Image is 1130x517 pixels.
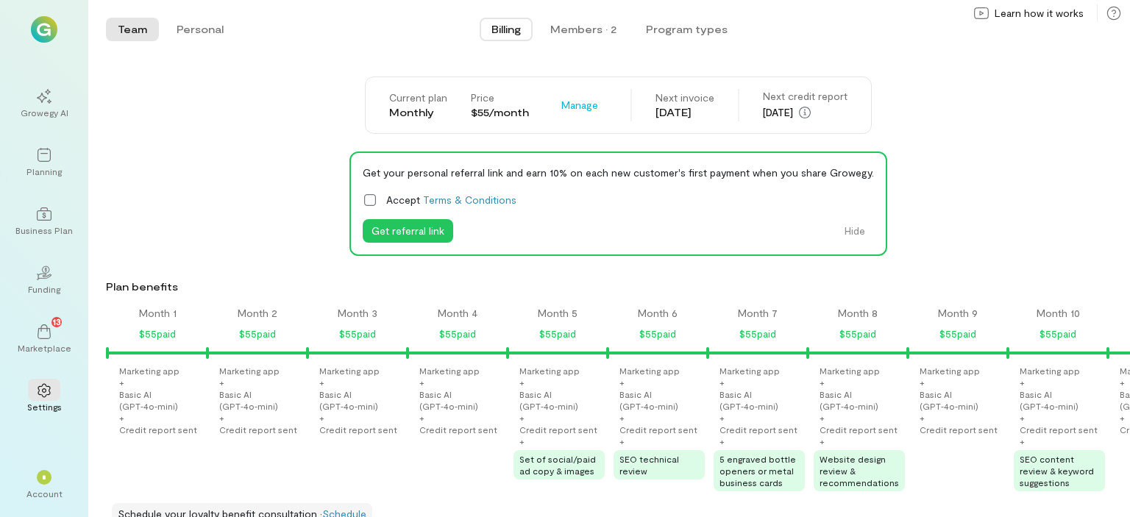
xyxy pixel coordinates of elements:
[619,412,625,424] div: +
[738,306,778,321] div: Month 7
[339,325,376,343] div: $55 paid
[319,388,405,412] div: Basic AI (GPT‑4o‑mini)
[363,219,453,243] button: Get referral link
[820,377,825,388] div: +
[638,306,678,321] div: Month 6
[119,377,124,388] div: +
[18,136,71,189] a: Planning
[719,412,725,424] div: +
[552,93,607,117] button: Manage
[338,306,377,321] div: Month 3
[619,435,625,447] div: +
[763,89,847,104] div: Next credit report
[53,315,61,328] span: 13
[106,279,1124,294] div: Plan benefits
[938,306,978,321] div: Month 9
[419,377,424,388] div: +
[719,435,725,447] div: +
[480,18,533,41] button: Billing
[519,435,525,447] div: +
[439,325,476,343] div: $55 paid
[719,454,796,488] span: 5 engraved bottle openers or metal business cards
[519,365,580,377] div: Marketing app
[1020,435,1025,447] div: +
[21,107,68,118] div: Growegy AI
[820,388,905,412] div: Basic AI (GPT‑4o‑mini)
[419,412,424,424] div: +
[1120,377,1125,388] div: +
[471,90,529,105] div: Price
[550,22,616,37] div: Members · 2
[920,424,998,435] div: Credit report sent
[719,365,780,377] div: Marketing app
[491,22,521,37] span: Billing
[839,325,876,343] div: $55 paid
[165,18,235,41] button: Personal
[18,371,71,424] a: Settings
[1037,306,1080,321] div: Month 10
[619,424,697,435] div: Credit report sent
[419,424,497,435] div: Credit report sent
[363,165,874,180] div: Get your personal referral link and earn 10% on each new customer's first payment when you share ...
[655,105,714,120] div: [DATE]
[920,388,1005,412] div: Basic AI (GPT‑4o‑mini)
[1020,365,1080,377] div: Marketing app
[655,90,714,105] div: Next invoice
[634,18,739,41] button: Program types
[119,365,180,377] div: Marketing app
[1020,412,1025,424] div: +
[519,377,525,388] div: +
[719,388,805,412] div: Basic AI (GPT‑4o‑mini)
[219,424,297,435] div: Credit report sent
[519,454,596,476] span: Set of social/paid ad copy & images
[219,377,224,388] div: +
[920,365,980,377] div: Marketing app
[539,325,576,343] div: $55 paid
[438,306,477,321] div: Month 4
[619,388,705,412] div: Basic AI (GPT‑4o‑mini)
[820,365,880,377] div: Marketing app
[319,412,324,424] div: +
[1120,412,1125,424] div: +
[18,195,71,248] a: Business Plan
[838,306,878,321] div: Month 8
[820,454,899,488] span: Website design review & recommendations
[219,412,224,424] div: +
[995,6,1084,21] span: Learn how it works
[619,377,625,388] div: +
[763,104,847,121] div: [DATE]
[319,365,380,377] div: Marketing app
[1020,454,1094,488] span: SEO content review & keyword suggestions
[389,105,447,120] div: Monthly
[139,325,176,343] div: $55 paid
[18,342,71,354] div: Marketplace
[1040,325,1076,343] div: $55 paid
[28,283,60,295] div: Funding
[26,488,63,499] div: Account
[920,412,925,424] div: +
[519,388,605,412] div: Basic AI (GPT‑4o‑mini)
[239,325,276,343] div: $55 paid
[561,98,598,113] span: Manage
[471,105,529,120] div: $55/month
[18,254,71,307] a: Funding
[15,224,73,236] div: Business Plan
[836,219,874,243] button: Hide
[538,306,578,321] div: Month 5
[27,401,62,413] div: Settings
[139,306,177,321] div: Month 1
[319,377,324,388] div: +
[1020,388,1105,412] div: Basic AI (GPT‑4o‑mini)
[119,388,205,412] div: Basic AI (GPT‑4o‑mini)
[619,365,680,377] div: Marketing app
[119,412,124,424] div: +
[719,424,797,435] div: Credit report sent
[719,377,725,388] div: +
[619,454,679,476] span: SEO technical review
[939,325,976,343] div: $55 paid
[519,412,525,424] div: +
[119,424,197,435] div: Credit report sent
[739,325,776,343] div: $55 paid
[18,77,71,130] a: Growegy AI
